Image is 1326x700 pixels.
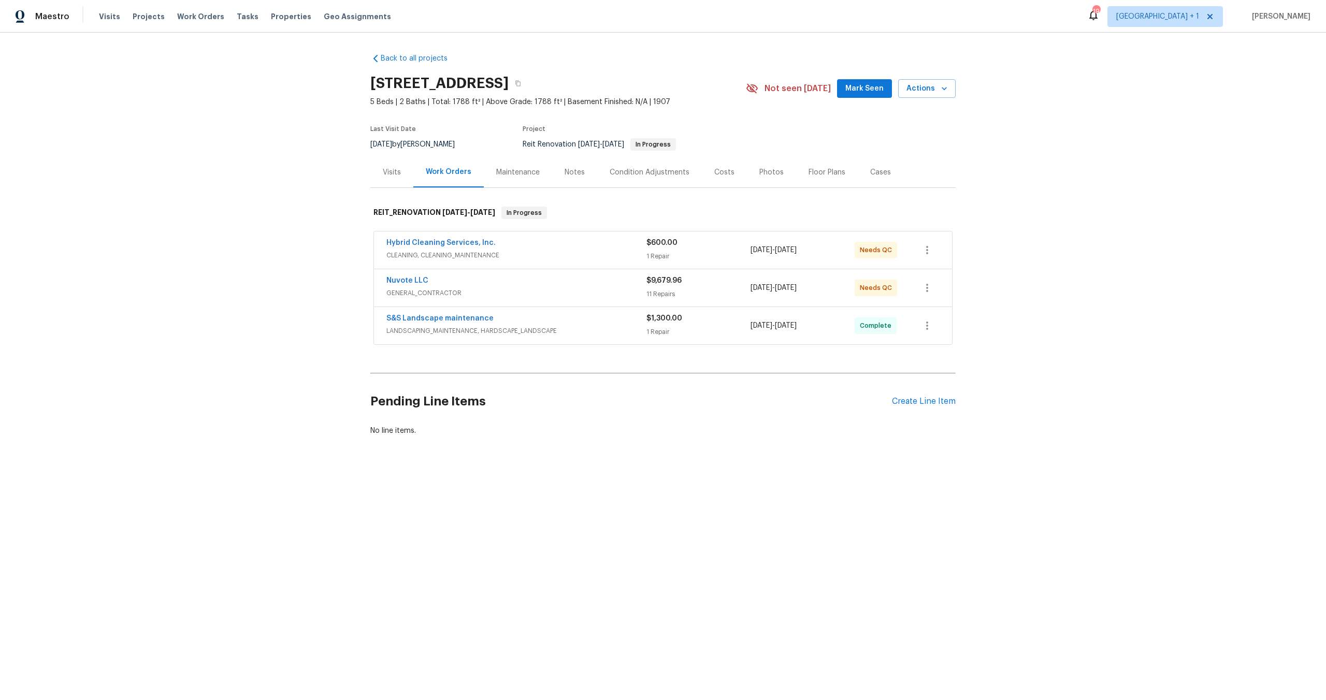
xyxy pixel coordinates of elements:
[373,207,495,219] h6: REIT_RENOVATION
[898,79,956,98] button: Actions
[370,97,746,107] span: 5 Beds | 2 Baths | Total: 1788 ft² | Above Grade: 1788 ft² | Basement Finished: N/A | 1907
[370,126,416,132] span: Last Visit Date
[523,126,545,132] span: Project
[370,138,467,151] div: by [PERSON_NAME]
[370,377,892,426] h2: Pending Line Items
[775,246,797,254] span: [DATE]
[442,209,495,216] span: -
[751,245,797,255] span: -
[370,426,956,436] div: No line items.
[860,320,896,331] span: Complete
[646,315,682,322] span: $1,300.00
[370,78,509,89] h2: [STREET_ADDRESS]
[99,11,120,22] span: Visits
[426,167,471,177] div: Work Orders
[837,79,892,98] button: Mark Seen
[271,11,311,22] span: Properties
[370,53,470,64] a: Back to all projects
[1092,6,1100,17] div: 19
[133,11,165,22] span: Projects
[386,239,496,246] a: Hybrid Cleaning Services, Inc.
[646,239,678,246] span: $600.00
[386,277,428,284] a: Nuvote LLC
[502,208,546,218] span: In Progress
[1248,11,1310,22] span: [PERSON_NAME]
[751,322,772,329] span: [DATE]
[602,141,624,148] span: [DATE]
[386,288,646,298] span: GENERAL_CONTRACTOR
[237,13,258,20] span: Tasks
[751,246,772,254] span: [DATE]
[35,11,69,22] span: Maestro
[1116,11,1199,22] span: [GEOGRAPHIC_DATA] + 1
[324,11,391,22] span: Geo Assignments
[775,322,797,329] span: [DATE]
[751,283,797,293] span: -
[565,167,585,178] div: Notes
[809,167,845,178] div: Floor Plans
[751,284,772,291] span: [DATE]
[509,74,527,93] button: Copy Address
[765,83,831,94] span: Not seen [DATE]
[177,11,224,22] span: Work Orders
[386,315,494,322] a: S&S Landscape maintenance
[496,167,540,178] div: Maintenance
[610,167,689,178] div: Condition Adjustments
[759,167,784,178] div: Photos
[370,196,956,229] div: REIT_RENOVATION [DATE]-[DATE]In Progress
[751,320,797,331] span: -
[906,82,947,95] span: Actions
[775,284,797,291] span: [DATE]
[383,167,401,178] div: Visits
[646,277,682,284] span: $9,679.96
[646,289,751,299] div: 11 Repairs
[860,245,896,255] span: Needs QC
[860,283,896,293] span: Needs QC
[578,141,600,148] span: [DATE]
[714,167,734,178] div: Costs
[470,209,495,216] span: [DATE]
[386,250,646,260] span: CLEANING, CLEANING_MAINTENANCE
[631,141,675,148] span: In Progress
[578,141,624,148] span: -
[370,141,392,148] span: [DATE]
[870,167,891,178] div: Cases
[892,397,956,406] div: Create Line Item
[523,141,676,148] span: Reit Renovation
[646,327,751,337] div: 1 Repair
[442,209,467,216] span: [DATE]
[646,251,751,261] div: 1 Repair
[386,326,646,336] span: LANDSCAPING_MAINTENANCE, HARDSCAPE_LANDSCAPE
[845,82,884,95] span: Mark Seen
